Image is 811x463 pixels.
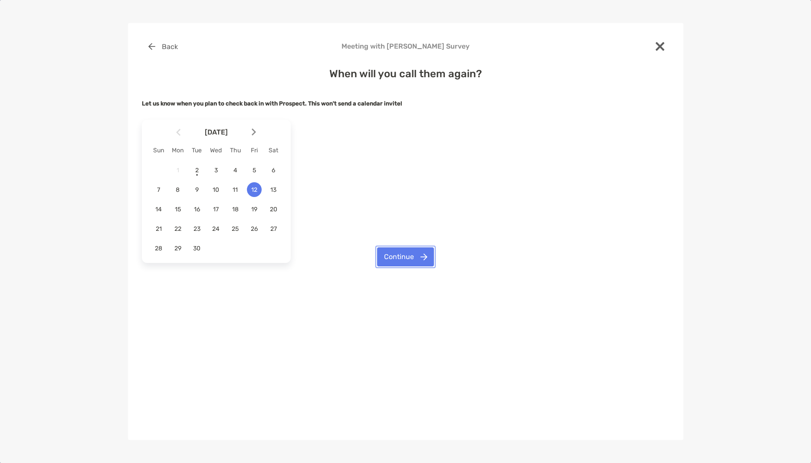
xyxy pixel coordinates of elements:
[142,68,670,80] h4: When will you call them again?
[171,245,185,252] span: 29
[142,37,185,56] button: Back
[266,167,281,174] span: 6
[190,186,204,194] span: 9
[142,42,670,50] h4: Meeting with [PERSON_NAME] Survey
[266,225,281,233] span: 27
[247,186,262,194] span: 12
[151,245,166,252] span: 28
[228,225,243,233] span: 25
[176,128,181,136] img: Arrow icon
[264,147,283,154] div: Sat
[245,147,264,154] div: Fri
[171,225,185,233] span: 22
[308,100,402,107] strong: This won't send a calendar invite!
[142,100,670,107] h5: Let us know when you plan to check back in with Prospect.
[209,206,223,213] span: 17
[207,147,226,154] div: Wed
[656,42,664,51] img: close modal
[209,225,223,233] span: 24
[226,147,245,154] div: Thu
[252,128,256,136] img: Arrow icon
[171,167,185,174] span: 1
[190,206,204,213] span: 16
[148,43,155,50] img: button icon
[190,225,204,233] span: 23
[266,186,281,194] span: 13
[247,206,262,213] span: 19
[228,186,243,194] span: 11
[168,147,187,154] div: Mon
[190,245,204,252] span: 30
[228,167,243,174] span: 4
[228,206,243,213] span: 18
[190,167,204,174] span: 2
[171,206,185,213] span: 15
[377,247,434,266] button: Continue
[151,225,166,233] span: 21
[149,147,168,154] div: Sun
[187,147,207,154] div: Tue
[209,186,223,194] span: 10
[266,206,281,213] span: 20
[171,186,185,194] span: 8
[151,206,166,213] span: 14
[182,128,250,136] span: [DATE]
[151,186,166,194] span: 7
[209,167,223,174] span: 3
[247,225,262,233] span: 26
[247,167,262,174] span: 5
